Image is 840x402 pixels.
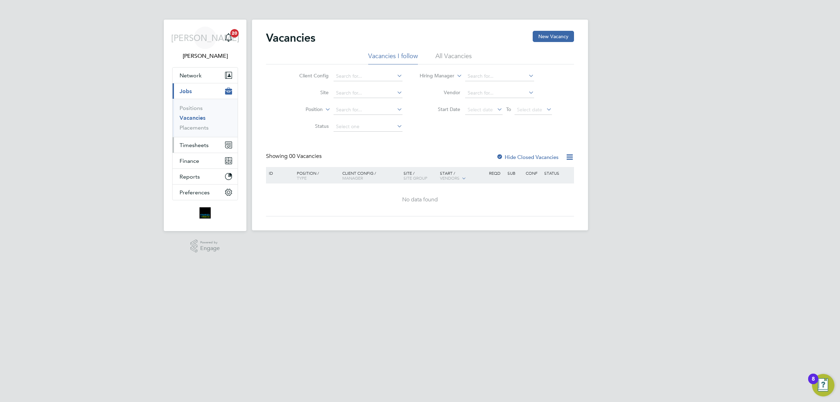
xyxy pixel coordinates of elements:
div: Client Config / [341,167,402,184]
div: Reqd [487,167,505,179]
span: Timesheets [180,142,209,148]
span: Jobs [180,88,192,95]
a: [PERSON_NAME][PERSON_NAME] [172,27,238,60]
nav: Main navigation [164,20,246,231]
input: Select one [334,122,402,132]
li: All Vacancies [435,52,472,64]
button: Finance [173,153,238,168]
div: Start / [438,167,487,185]
a: Go to home page [172,207,238,219]
img: bromak-logo-retina.png [199,207,211,219]
input: Search for... [334,88,402,98]
label: Position [282,106,323,113]
div: Conf [524,167,542,179]
div: Showing [266,153,323,160]
span: Jordan Alaezihe [172,52,238,60]
input: Search for... [465,88,534,98]
a: 20 [222,27,236,49]
input: Search for... [334,71,402,81]
span: Select date [517,106,542,113]
div: Jobs [173,99,238,137]
div: Position / [292,167,341,184]
label: Client Config [288,72,329,79]
button: Network [173,68,238,83]
button: Reports [173,169,238,184]
input: Search for... [465,71,534,81]
div: Status [542,167,573,179]
div: No data found [267,196,573,203]
a: Vacancies [180,115,205,121]
span: [PERSON_NAME] [171,33,239,42]
span: Powered by [200,240,220,245]
label: Status [288,123,329,129]
span: Finance [180,158,199,164]
label: Vendor [420,89,460,96]
label: Hiring Manager [414,72,454,79]
label: Start Date [420,106,460,112]
div: ID [267,167,292,179]
div: Sub [506,167,524,179]
span: To [504,105,513,114]
span: 20 [230,29,239,37]
span: Engage [200,245,220,251]
div: Site / [402,167,439,184]
span: Network [180,72,202,79]
button: Open Resource Center, 8 new notifications [812,374,834,396]
a: Powered byEngage [190,240,220,253]
span: Manager [342,175,363,181]
span: Site Group [404,175,427,181]
div: 8 [812,379,815,388]
button: Jobs [173,83,238,99]
a: Positions [180,105,203,111]
span: Type [297,175,307,181]
h2: Vacancies [266,31,315,45]
span: Select date [468,106,493,113]
li: Vacancies I follow [368,52,418,64]
span: Preferences [180,189,210,196]
input: Search for... [334,105,402,115]
button: New Vacancy [533,31,574,42]
button: Preferences [173,185,238,200]
label: Site [288,89,329,96]
label: Hide Closed Vacancies [496,154,559,160]
a: Placements [180,124,209,131]
span: Vendors [440,175,460,181]
span: 00 Vacancies [289,153,322,160]
button: Timesheets [173,137,238,153]
span: Reports [180,173,200,180]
